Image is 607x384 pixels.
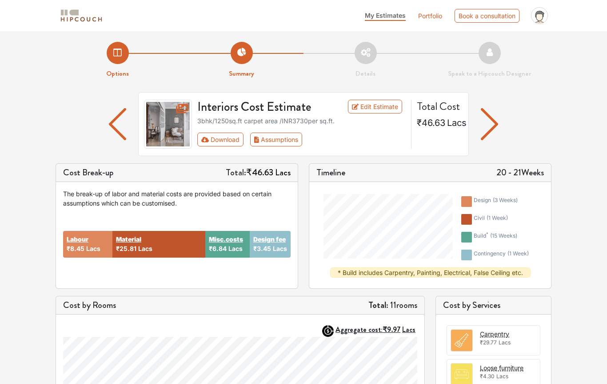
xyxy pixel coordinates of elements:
[197,133,244,146] button: Download
[59,6,104,26] span: logo-horizontal.svg
[474,214,508,225] div: civil
[253,234,286,244] button: Design fee
[448,69,531,78] strong: Speak to a Hipcouch Designer
[474,196,518,207] div: design
[86,245,100,252] span: Lacs
[250,133,302,146] button: Assumptions
[253,245,271,252] span: ₹3.45
[402,324,415,335] span: Lacs
[481,108,498,140] img: arrow left
[418,11,442,20] a: Portfolio
[138,245,152,252] span: Lacs
[209,234,243,244] button: Misc.costs
[106,69,129,78] strong: Options
[487,214,508,221] span: ( 1 week )
[63,189,291,208] div: The break-up of labor and material costs are provided based on certain assumptions which can be c...
[496,373,508,380] span: Lacs
[197,133,406,146] div: Toolbar with button groups
[499,339,511,346] span: Lacs
[451,330,472,351] img: room.svg
[507,250,529,257] span: ( 1 week )
[229,69,254,78] strong: Summary
[493,197,518,203] span: ( 3 weeks )
[330,267,531,278] div: * Build includes Carpentry, Painting, Electrical, False Ceiling etc.
[316,167,345,178] h5: Timeline
[144,100,192,149] img: gallery
[490,232,517,239] span: ( 15 weeks )
[480,339,497,346] span: ₹29.77
[474,250,529,260] div: contingency
[197,133,309,146] div: First group
[368,299,388,311] strong: Total:
[355,69,375,78] strong: Details
[116,234,141,244] button: Material
[474,232,517,243] div: build
[335,325,417,334] button: Aggregate cost:₹9.97Lacs
[226,167,291,178] h5: Total:
[417,117,445,128] span: ₹46.63
[67,234,88,244] button: Labour
[383,324,400,335] span: ₹9.97
[496,167,544,178] h5: 20 - 21 Weeks
[322,325,334,337] img: AggregateIcon
[63,167,114,178] h5: Cost Break-up
[447,117,467,128] span: Lacs
[116,245,136,252] span: ₹25.81
[209,245,227,252] span: ₹6.84
[109,108,126,140] img: arrow left
[197,116,406,125] div: 3bhk / 1250 sq.ft carpet area /INR 3730 per sq.ft.
[192,100,338,115] h3: Interiors Cost Estimate
[335,324,415,335] strong: Aggregate cost:
[246,166,273,179] span: ₹46.63
[59,8,104,24] img: logo-horizontal.svg
[480,373,495,380] span: ₹4.30
[480,329,509,339] button: Carpentry
[63,300,116,311] h5: Cost by Rooms
[348,100,403,113] a: Edit Estimate
[67,245,84,252] span: ₹8.45
[417,100,461,113] h4: Total Cost
[443,300,544,311] h5: Cost by Services
[273,245,287,252] span: Lacs
[480,363,523,372] button: Loose furniture
[228,245,243,252] span: Lacs
[275,166,291,179] span: Lacs
[368,300,417,311] h5: 11 rooms
[455,9,519,23] div: Book a consultation
[365,12,406,19] span: My Estimates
